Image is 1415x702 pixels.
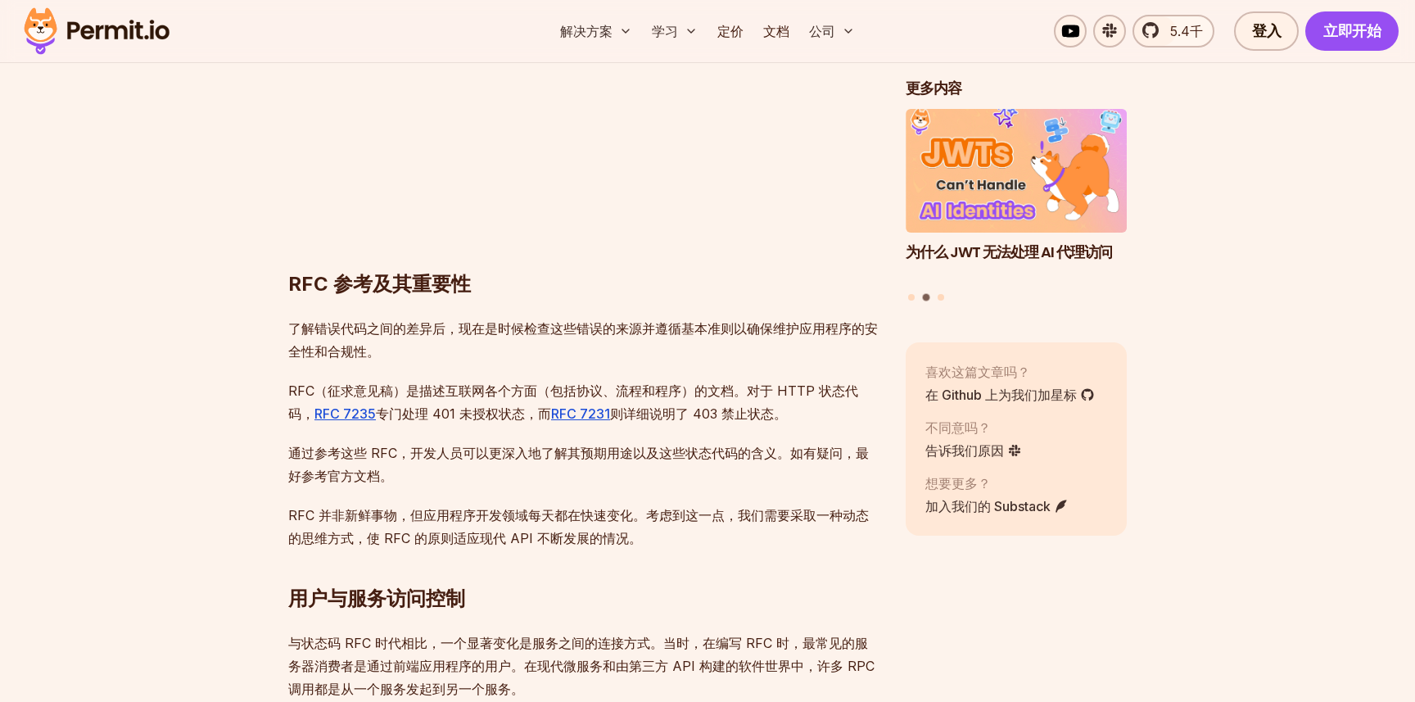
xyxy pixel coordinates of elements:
a: 5.4千 [1132,15,1214,48]
font: 文档 [763,23,789,39]
iframe: https://lu.ma/embed/calendar/cal-osivJJtYL9hKgx6/events [288,6,780,251]
font: 5.4千 [1170,23,1203,39]
font: 则详细说明了 403 禁止状态。 [610,405,787,422]
a: 立即开始 [1305,11,1399,51]
font: 更多内容 [906,78,961,98]
font: RFC 并非新鲜事物，但应用程序开发领域每天都在快速变化。考虑到这一点，我们需要采取一种动态的思维方式，使 RFC 的原则适应现代 API 不断发展的情况。 [288,507,869,546]
button: 公司 [802,15,861,48]
font: 登入 [1252,20,1281,41]
font: 不同意吗？ [925,419,991,436]
button: 学习 [645,15,704,48]
font: 为什么 JWT 无法处理 AI 代理访问 [906,242,1112,262]
a: 为什么 JWT 无法处理 AI 代理访问为什么 JWT 无法处理 AI 代理访问 [906,109,1127,283]
a: RFC 7235 [314,405,376,422]
font: RFC（征求意见稿）是描述互联网各个方面（包括协议、流程和程序）的文档。对于 HTTP 状态代码， [288,383,858,422]
font: 通过参考这些 RFC，开发人员可以更深入地了解其预期用途以及这些状态代码的含义。如有疑问，最好参考官方文档。 [288,445,869,484]
button: 转到幻灯片 2 [923,293,930,301]
img: 为什么 JWT 无法处理 AI 代理访问 [906,109,1127,233]
font: 想要更多？ [925,475,991,491]
font: 定价 [717,23,744,39]
font: RFC 参考及其重要性 [288,272,471,296]
font: 学习 [652,23,678,39]
font: 喜欢这篇文章吗？ [925,364,1030,380]
font: 用户与服务访问控制 [288,587,465,610]
font: 了解错误代码之间的差异后，现在是时候检查这些错误的来源并遵循基本准则以确保维护应用程序的安全性和合规性。 [288,320,878,360]
a: 加入我们的 Substack [925,496,1069,516]
img: 许可证标志 [16,3,177,59]
a: 在 Github 上为我们加星标 [925,385,1095,405]
button: 解决方案 [554,15,639,48]
font: 立即开始 [1323,20,1381,41]
div: 帖子 [906,109,1127,303]
li: 2 之 3 [906,109,1127,283]
font: 专门处理 401 未授权状态，而 [376,405,551,422]
a: 文档 [757,15,796,48]
a: 告诉我们原因 [925,441,1022,460]
button: 转到幻灯片 1 [908,294,915,301]
a: RFC 7231 [551,405,610,422]
a: 登入 [1234,11,1299,51]
a: 定价 [711,15,750,48]
font: 解决方案 [560,23,613,39]
font: 公司 [809,23,835,39]
font: 与状态码 RFC 时代相比，一个显著变化是服务之间的连接方式。当时，在编写 RFC 时，最常见的服务器消费者是通过前端应用程序的用户。在现代微服务和由第三方 API 构建的软件世界中，许多 RP... [288,635,875,697]
button: 转到幻灯片 3 [938,294,944,301]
